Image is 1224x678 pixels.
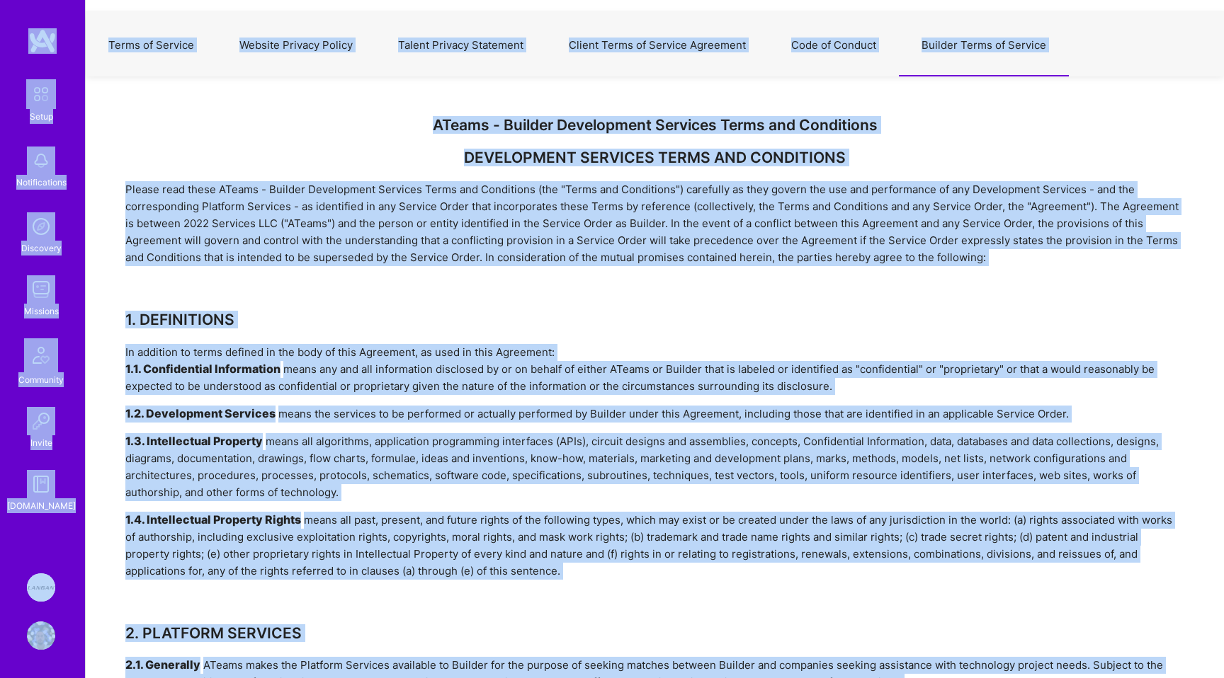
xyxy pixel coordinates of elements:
img: setup [26,79,56,109]
img: teamwork [27,275,55,304]
div: means all algorithms, application programming interfaces (APIs), circuit designs and assemblies, ... [125,433,1184,501]
img: User Avatar [27,621,55,650]
h3: 2. PLATFORM SERVICES [125,624,1184,642]
img: guide book [27,470,55,498]
div: Invite [30,435,52,450]
img: bell [27,146,55,175]
div: means the services to be performed or actually performed by Builder under this Agreement, includi... [125,406,1184,423]
button: Talent Privacy Statement [375,14,546,76]
h3: 1. DEFINITIONS [125,311,1184,328]
div: Community [18,372,64,387]
div: means all past, present, and future rights of the following types, which may exist or be created ... [125,512,1184,580]
h5: 1.2. Development Services [125,406,276,420]
h5: 2.1. Generally [125,657,200,672]
div: means any and all information disclosed by or on behalf of either ATeams or Builder that is label... [125,361,1184,395]
div: DEVELOPMENT SERVICES TERMS AND CONDITIONS [125,149,1184,166]
h5: 1.4. Intellectual Property Rights [125,512,301,527]
button: Client Terms of Service Agreement [546,14,769,76]
img: Community [24,338,58,372]
div: Notifications [16,175,67,190]
div: ATeams - Builder Development Services Terms and Conditions [125,116,1184,134]
button: Builder Terms of Service [899,14,1069,76]
h5: 1.3. Intellectual Property [125,434,263,448]
img: logo [28,28,57,54]
a: Langan: AI-Copilot for Environmental Site Assessment [23,573,59,602]
div: Setup [30,109,53,124]
button: Code of Conduct [769,14,899,76]
button: Website Privacy Policy [217,14,375,76]
img: Invite [27,407,55,435]
img: Langan: AI-Copilot for Environmental Site Assessment [27,573,55,602]
button: Terms of Service [86,14,217,76]
img: discovery [27,212,55,241]
div: Missions [24,304,59,318]
div: Discovery [21,241,62,255]
div: [DOMAIN_NAME] [7,498,76,513]
a: User Avatar [23,621,59,650]
h5: 1.1. Confidential Information [125,362,280,376]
